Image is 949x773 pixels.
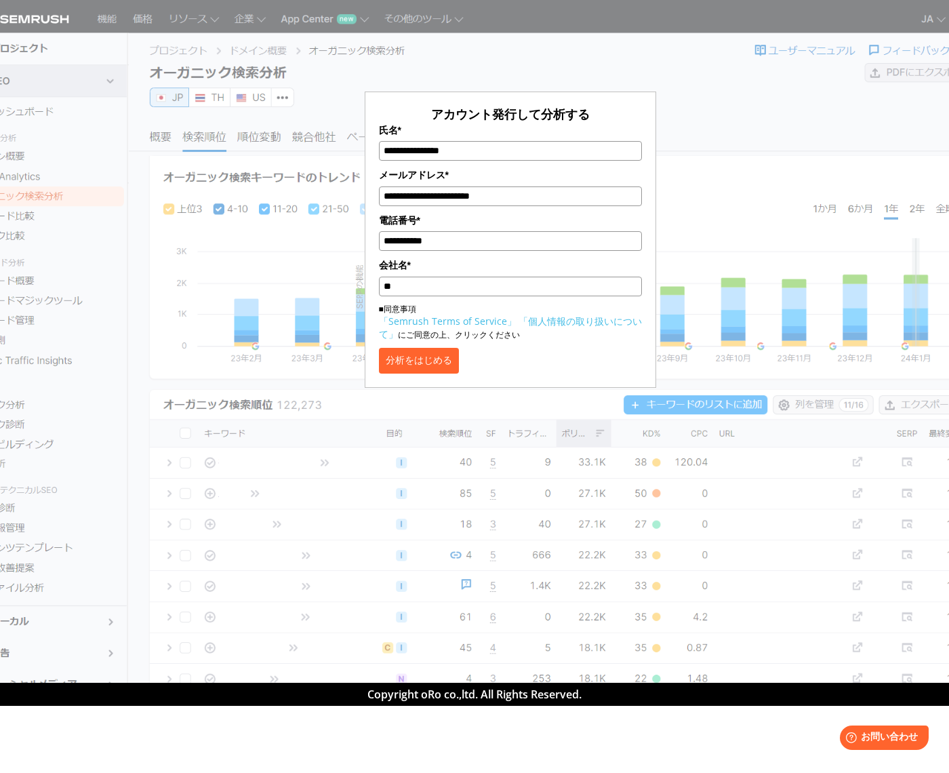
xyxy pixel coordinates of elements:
[828,720,934,758] iframe: Help widget launcher
[431,106,590,122] span: アカウント発行して分析する
[379,167,642,182] label: メールアドレス*
[379,315,517,328] a: 「Semrush Terms of Service」
[379,303,642,341] p: ■同意事項 にご同意の上、クリックください
[367,687,582,702] span: Copyright oRo co.,ltd. All Rights Reserved.
[379,213,642,228] label: 電話番号*
[379,315,642,340] a: 「個人情報の取り扱いについて」
[379,348,459,374] button: 分析をはじめる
